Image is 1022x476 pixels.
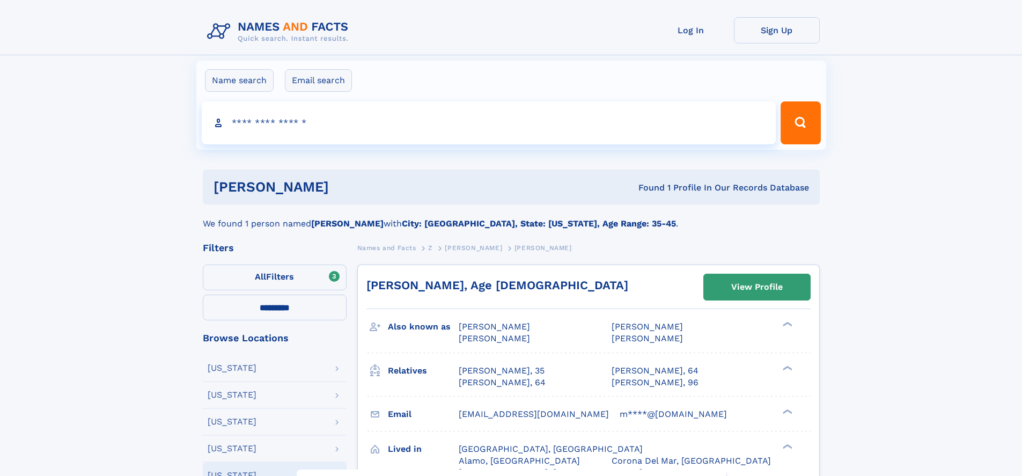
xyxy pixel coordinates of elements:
div: ❯ [780,321,793,328]
div: ❯ [780,364,793,371]
h3: Relatives [388,362,459,380]
span: Corona Del Mar, [GEOGRAPHIC_DATA] [612,456,771,466]
h3: Also known as [388,318,459,336]
a: [PERSON_NAME], Age [DEMOGRAPHIC_DATA] [366,279,628,292]
span: [PERSON_NAME] [612,333,683,343]
span: [PERSON_NAME] [514,244,572,252]
span: Alamo, [GEOGRAPHIC_DATA] [459,456,580,466]
a: [PERSON_NAME], 64 [459,377,546,389]
div: [US_STATE] [208,418,256,426]
a: [PERSON_NAME], 35 [459,365,545,377]
span: [EMAIL_ADDRESS][DOMAIN_NAME] [459,409,609,419]
span: All [255,272,266,282]
b: [PERSON_NAME] [311,218,384,229]
div: [US_STATE] [208,364,256,372]
a: [PERSON_NAME], 96 [612,377,699,389]
h1: [PERSON_NAME] [214,180,484,194]
div: ❯ [780,443,793,450]
label: Name search [205,69,274,92]
div: ❯ [780,408,793,415]
span: [PERSON_NAME] [459,321,530,332]
a: Sign Up [734,17,820,43]
div: We found 1 person named with . [203,204,820,230]
div: [US_STATE] [208,444,256,453]
span: [PERSON_NAME] [612,321,683,332]
a: View Profile [704,274,810,300]
span: [PERSON_NAME] [459,333,530,343]
img: Logo Names and Facts [203,17,357,46]
span: [GEOGRAPHIC_DATA], [GEOGRAPHIC_DATA] [459,444,643,454]
a: Log In [648,17,734,43]
h3: Lived in [388,440,459,458]
div: View Profile [731,275,783,299]
a: Z [428,241,433,254]
input: search input [202,101,776,144]
a: [PERSON_NAME], 64 [612,365,699,377]
span: Z [428,244,433,252]
div: Found 1 Profile In Our Records Database [483,182,809,194]
a: Names and Facts [357,241,416,254]
b: City: [GEOGRAPHIC_DATA], State: [US_STATE], Age Range: 35-45 [402,218,676,229]
div: [US_STATE] [208,391,256,399]
label: Filters [203,265,347,290]
label: Email search [285,69,352,92]
a: [PERSON_NAME] [445,241,502,254]
button: Search Button [781,101,820,144]
h3: Email [388,405,459,423]
div: Filters [203,243,347,253]
div: Browse Locations [203,333,347,343]
span: [PERSON_NAME] [445,244,502,252]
